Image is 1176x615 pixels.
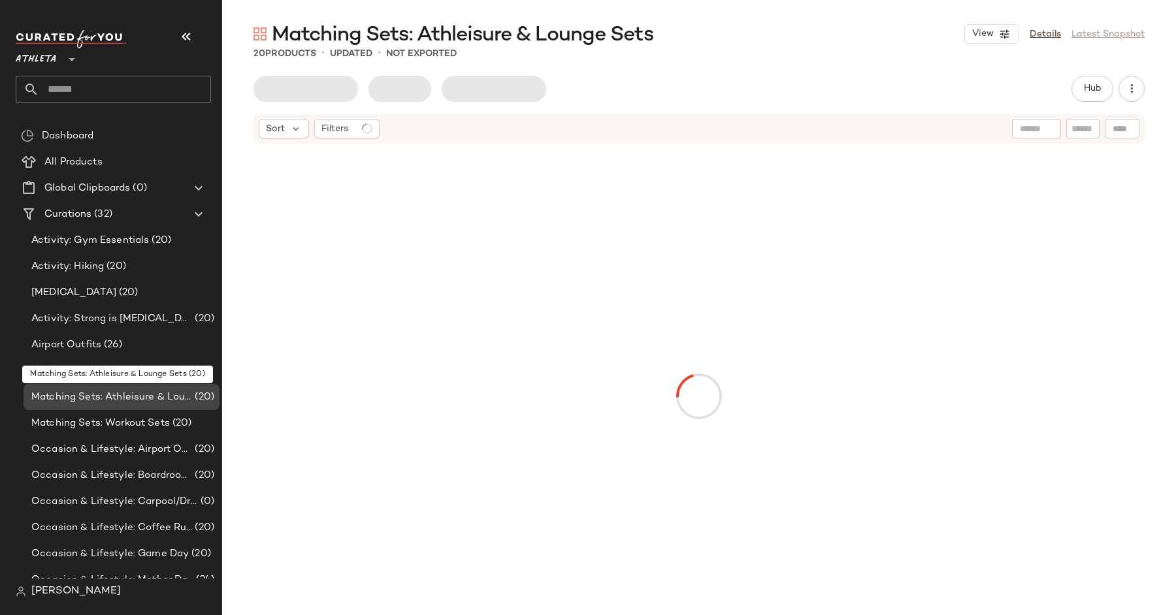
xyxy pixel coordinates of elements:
[198,494,214,509] span: (0)
[16,586,26,597] img: svg%3e
[42,129,93,144] span: Dashboard
[964,24,1019,44] button: View
[31,390,192,405] span: Matching Sets: Athleisure & Lounge Sets
[116,285,139,300] span: (20)
[149,233,171,248] span: (20)
[31,468,192,483] span: Occasion & Lifestyle: Boardroom to Barre
[253,47,316,61] div: Products
[321,122,348,136] span: Filters
[31,311,192,326] span: Activity: Strong is [MEDICAL_DATA]
[192,442,214,457] span: (20)
[130,181,146,196] span: (0)
[378,46,381,61] span: •
[31,584,121,599] span: [PERSON_NAME]
[330,47,372,61] p: updated
[192,390,214,405] span: (20)
[104,259,126,274] span: (20)
[266,122,285,136] span: Sort
[31,546,189,561] span: Occasion & Lifestyle: Game Day
[31,285,116,300] span: [MEDICAL_DATA]
[16,44,56,68] span: Athleta
[31,259,104,274] span: Activity: Hiking
[321,46,325,61] span: •
[31,233,149,248] span: Activity: Gym Essentials
[272,22,653,48] span: Matching Sets: Athleisure & Lounge Sets
[31,520,192,535] span: Occasion & Lifestyle: Coffee Run
[31,416,170,431] span: Matching Sets: Workout Sets
[31,364,98,379] span: Fall Color Edit
[1071,76,1113,102] button: Hub
[386,47,457,61] p: Not Exported
[98,364,121,379] span: (40)
[189,546,211,561] span: (20)
[101,338,122,353] span: (26)
[16,30,127,48] img: cfy_white_logo.C9jOOHJF.svg
[44,181,130,196] span: Global Clipboards
[192,311,214,326] span: (20)
[44,155,103,170] span: All Products
[192,468,214,483] span: (20)
[1083,84,1102,94] span: Hub
[31,338,101,353] span: Airport Outfits
[192,520,214,535] span: (20)
[21,129,34,142] img: svg%3e
[193,573,214,588] span: (24)
[31,442,192,457] span: Occasion & Lifestyle: Airport Outfits
[1030,27,1061,41] a: Details
[170,416,192,431] span: (20)
[31,573,193,588] span: Occasion & Lifestyle: Mother Daughter Moves
[91,207,112,222] span: (32)
[972,29,994,39] span: View
[31,494,198,509] span: Occasion & Lifestyle: Carpool/Drop Off Looks/Mom Moves
[253,27,267,40] img: svg%3e
[253,49,265,59] span: 20
[44,207,91,222] span: Curations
